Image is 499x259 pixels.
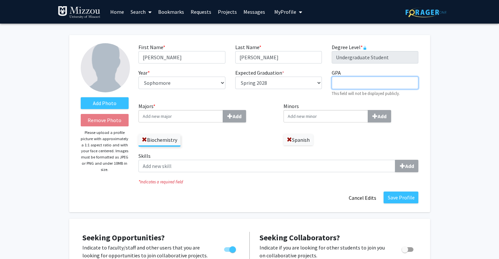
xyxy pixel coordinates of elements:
label: Majors [138,102,274,122]
a: Requests [187,0,215,23]
label: AddProfile Picture [81,97,129,109]
img: Profile Picture [81,43,130,92]
label: GPA [332,69,341,77]
img: University of Missouri Logo [58,6,100,19]
label: Minors [283,102,419,122]
label: First Name [138,43,165,51]
a: Bookmarks [155,0,187,23]
label: Skills [138,152,418,172]
span: My Profile [274,9,296,15]
div: Toggle [399,244,417,253]
button: Remove Photo [81,114,129,126]
label: Last Name [235,43,261,51]
svg: This information is provided and automatically updated by University of Missouri and is not edita... [363,46,367,50]
div: Toggle [221,244,239,253]
small: This field will not be displayed publicly. [332,91,400,96]
b: Add [405,163,414,169]
label: Biochemistry [138,134,180,145]
span: Seeking Opportunities? [82,232,165,243]
a: Search [127,0,155,23]
button: Minors [368,110,391,122]
p: Please upload a profile picture with approximately a 1:1 aspect ratio and with your face centered... [81,130,129,173]
b: Add [378,113,386,120]
i: Indicates a required field [138,179,418,185]
label: Spanish [283,134,313,145]
label: Year [138,69,150,77]
button: Save Profile [384,192,418,203]
b: Add [233,113,241,120]
a: Home [107,0,127,23]
label: Expected Graduation [235,69,284,77]
a: Projects [215,0,240,23]
label: Degree Level [332,43,367,51]
button: Skills [395,160,418,172]
input: Majors*Add [138,110,223,122]
iframe: Chat [5,230,28,254]
input: SkillsAdd [138,160,395,172]
button: Cancel Edits [344,192,380,204]
img: ForagerOne Logo [405,7,447,17]
span: Seeking Collaborators? [260,232,340,243]
button: Majors* [223,110,246,122]
input: MinorsAdd [283,110,368,122]
a: Messages [240,0,268,23]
